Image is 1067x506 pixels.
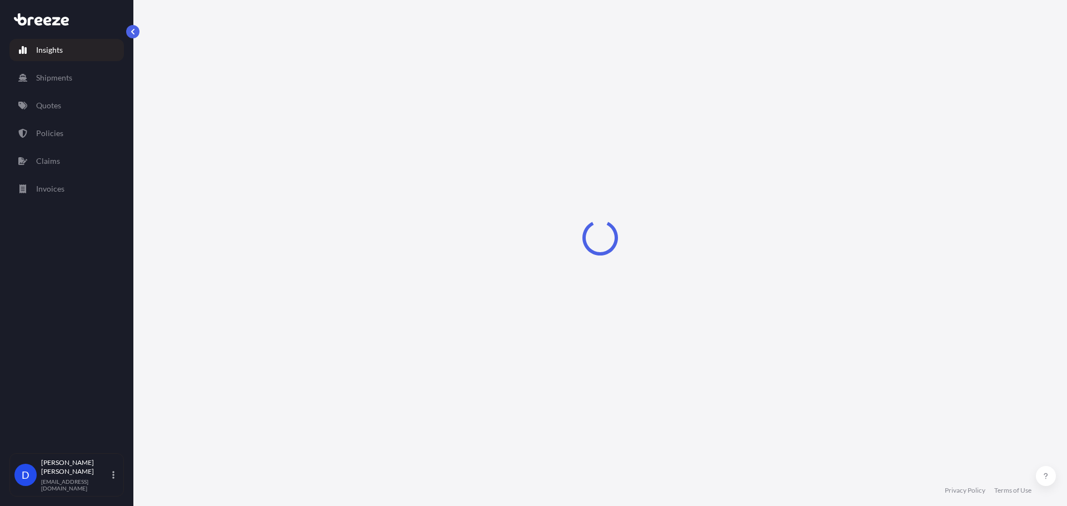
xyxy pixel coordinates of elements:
a: Privacy Policy [945,486,985,495]
a: Terms of Use [994,486,1031,495]
p: [EMAIL_ADDRESS][DOMAIN_NAME] [41,478,110,492]
p: Insights [36,44,63,56]
p: Policies [36,128,63,139]
p: Shipments [36,72,72,83]
p: Invoices [36,183,64,194]
a: Insights [9,39,124,61]
a: Invoices [9,178,124,200]
a: Policies [9,122,124,144]
p: Claims [36,156,60,167]
p: [PERSON_NAME] [PERSON_NAME] [41,458,110,476]
a: Claims [9,150,124,172]
a: Shipments [9,67,124,89]
p: Quotes [36,100,61,111]
span: D [22,469,29,480]
a: Quotes [9,94,124,117]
